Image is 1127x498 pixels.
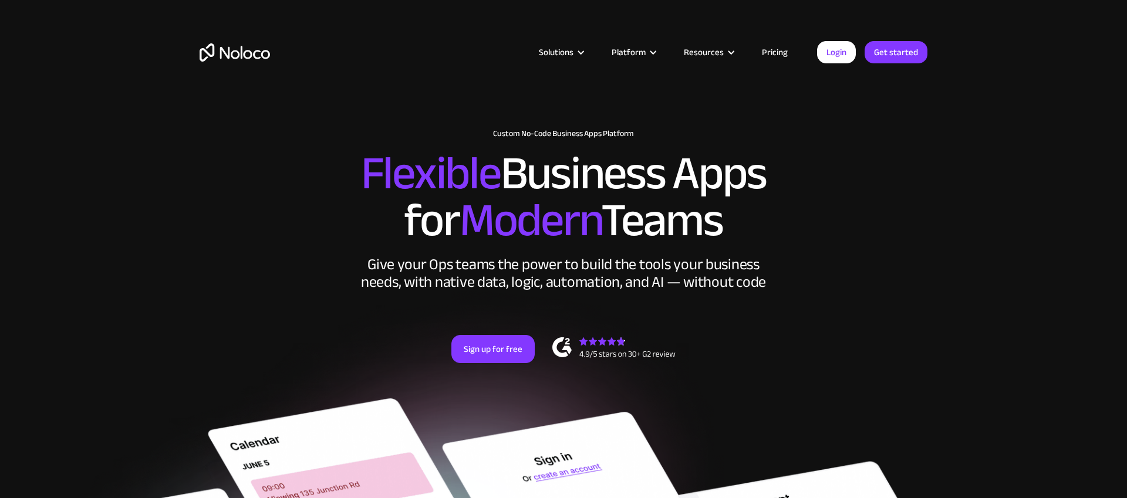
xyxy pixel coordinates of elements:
[612,45,646,60] div: Platform
[200,129,927,138] h1: Custom No-Code Business Apps Platform
[524,45,597,60] div: Solutions
[597,45,669,60] div: Platform
[817,41,856,63] a: Login
[460,177,601,264] span: Modern
[747,45,802,60] a: Pricing
[200,43,270,62] a: home
[539,45,573,60] div: Solutions
[361,130,501,217] span: Flexible
[358,256,769,291] div: Give your Ops teams the power to build the tools your business needs, with native data, logic, au...
[200,150,927,244] h2: Business Apps for Teams
[451,335,535,363] a: Sign up for free
[684,45,724,60] div: Resources
[669,45,747,60] div: Resources
[865,41,927,63] a: Get started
